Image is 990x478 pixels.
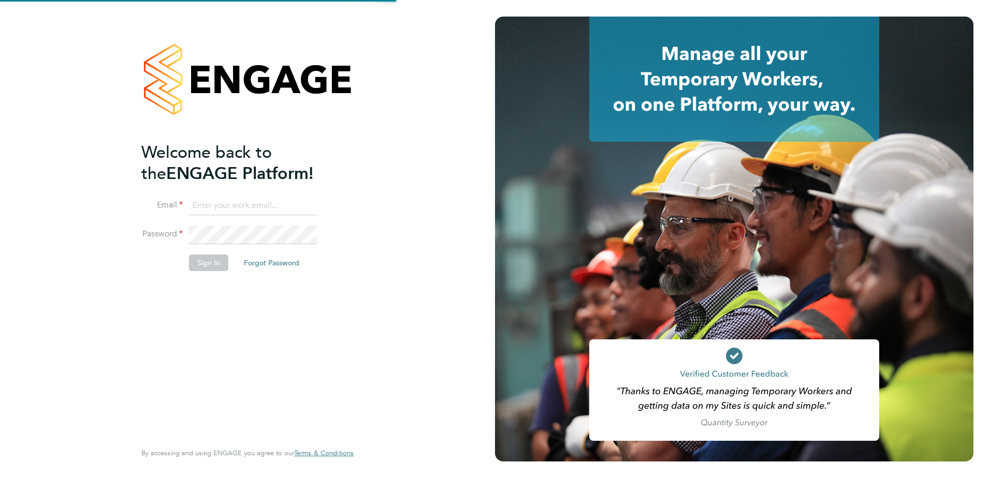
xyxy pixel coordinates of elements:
[141,142,343,184] h2: ENGAGE Platform!
[141,200,183,211] label: Email
[189,255,228,271] button: Sign In
[294,449,354,457] a: Terms & Conditions
[141,142,272,184] span: Welcome back to the
[141,229,183,240] label: Password
[189,197,317,215] input: Enter your work email...
[236,255,308,271] button: Forgot Password
[141,449,354,457] span: By accessing and using ENGAGE you agree to our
